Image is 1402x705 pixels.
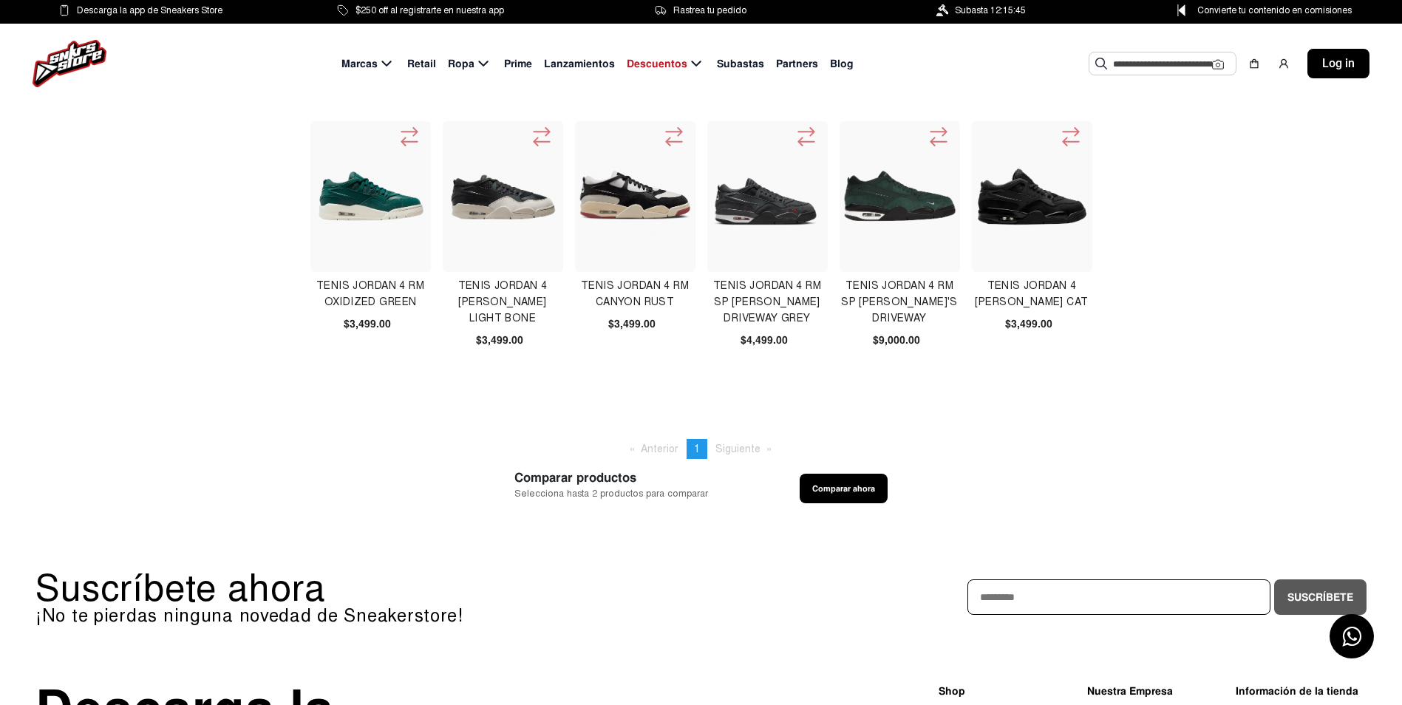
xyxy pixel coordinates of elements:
[355,2,504,18] span: $250 off al registrarte en nuestra app
[341,56,378,72] span: Marcas
[1197,2,1352,18] span: Convierte tu contenido en comisiones
[1236,684,1367,699] li: Información de la tienda
[955,2,1026,18] span: Subasta 12:15:45
[579,140,693,253] img: TENIS JORDAN 4 RM CANYON RUST
[1248,58,1260,69] img: shopping
[310,278,431,310] h4: TENIS JORDAN 4 RM OXIDIZED GREEN
[694,443,700,455] span: 1
[77,2,222,18] span: Descarga la app de Sneakers Store
[575,278,695,310] h4: TENIS JORDAN 4 RM CANYON RUST
[35,607,701,624] p: ¡No te pierdas ninguna novedad de Sneakerstore!
[707,278,828,327] h4: TENIS JORDAN 4 RM SP [PERSON_NAME] DRIVEWAY GREY
[514,487,708,501] span: Selecciona hasta 2 productos para comparar
[1095,58,1107,69] img: Buscar
[776,56,818,72] span: Partners
[33,40,106,87] img: logo
[627,56,687,72] span: Descuentos
[446,140,560,253] img: TENIS JORDAN 4 RM BLACK LIGHT BONE
[873,333,920,348] span: $9,000.00
[715,443,760,455] span: Siguiente
[711,140,825,253] img: TENIS JORDAN 4 RM SP NIGEL SYLVESTER DRIVEWAY GREY
[407,56,436,72] span: Retail
[622,439,780,459] ul: Pagination
[443,278,563,327] h4: TENIS JORDAN 4 [PERSON_NAME] LIGHT BONE
[741,333,788,348] span: $4,499.00
[314,140,428,253] img: TENIS JORDAN 4 RM OXIDIZED GREEN
[344,316,391,332] span: $3,499.00
[717,56,764,72] span: Subastas
[1274,579,1367,615] button: Suscríbete
[843,140,957,253] img: TENIS JORDAN 4 RM SP NIGEL SYLVESTER GRANDMA'S DRIVEWAY
[1172,4,1191,16] img: Control Point Icon
[1005,316,1052,332] span: $3,499.00
[35,570,701,607] p: Suscríbete ahora
[840,278,960,327] h4: TENIS JORDAN 4 RM SP [PERSON_NAME]'S DRIVEWAY
[1212,58,1224,70] img: Cámara
[976,140,1089,253] img: TENIS JORDAN 4 RM BLACK CAT
[608,316,656,332] span: $3,499.00
[1278,58,1290,69] img: user
[641,443,678,455] span: Anterior
[514,469,708,487] span: Comparar productos
[939,684,1069,699] li: Shop
[504,56,532,72] span: Prime
[1322,55,1355,72] span: Log in
[476,333,523,348] span: $3,499.00
[544,56,615,72] span: Lanzamientos
[1087,684,1218,699] li: Nuestra Empresa
[673,2,746,18] span: Rastrea tu pedido
[972,278,1092,310] h4: TENIS JORDAN 4 [PERSON_NAME] CAT
[448,56,474,72] span: Ropa
[830,56,854,72] span: Blog
[800,474,888,503] button: Comparar ahora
